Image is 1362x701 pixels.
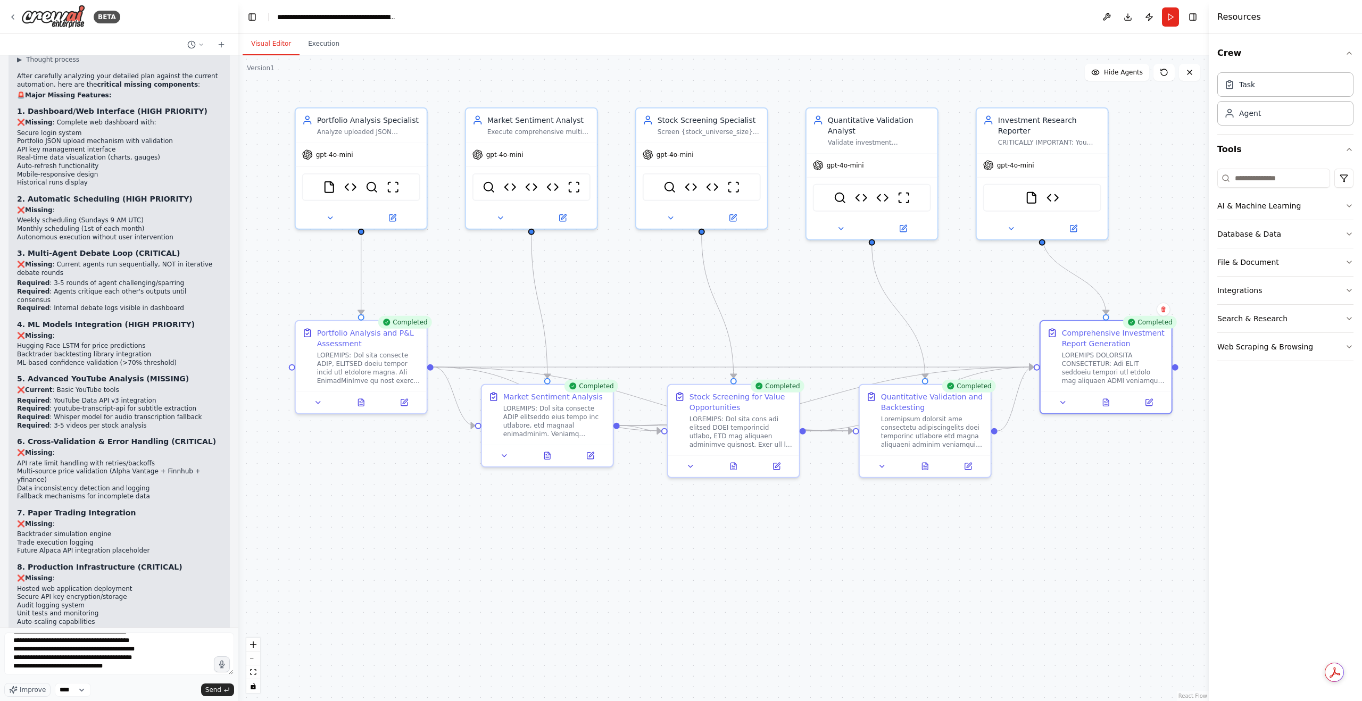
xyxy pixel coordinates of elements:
[300,33,348,55] button: Execution
[17,574,221,583] p: ❌ :
[17,585,221,594] li: Hosted web application deployment
[827,161,864,170] span: gpt-4o-mini
[635,107,768,230] div: Stock Screening SpecialistScreen {stock_universe_size} stocks to identify the top 10 undervalued ...
[434,362,1034,372] g: Edge from 2a097b41-907e-4957-ba1b-dddf8b601514 to aec9bb21-f6d8-4828-b54b-25de2edf5ce3
[201,683,234,696] button: Send
[17,539,221,547] li: Trade execution logging
[97,81,198,88] strong: critical missing components
[998,138,1101,147] div: CRITICALLY IMPORTANT: You must ACTUALLY COMPILE and OUTPUT the complete JSON investment report. D...
[1185,10,1200,24] button: Hide right sidebar
[25,332,53,339] strong: Missing
[323,181,336,194] img: FileReadTool
[362,212,422,224] button: Open in side panel
[26,55,79,64] span: Thought process
[685,181,697,194] img: AlphaVantage Stock Tool
[950,460,986,473] button: Open in side panel
[1131,396,1167,409] button: Open in side panel
[214,656,230,672] button: Click to speak your automation idea
[243,33,300,55] button: Visual Editor
[997,161,1034,170] span: gpt-4o-mini
[828,115,931,136] div: Quantitative Validation Analyst
[17,342,221,350] li: Hugging Face LSTM for price predictions
[17,547,221,555] li: Future Alpaca API integration placeholder
[1043,222,1103,235] button: Open in side panel
[17,288,49,295] strong: Required
[1104,68,1143,77] span: Hide Agents
[1047,191,1059,204] img: Alpaca Paper Trading Tool
[17,261,221,277] p: ❌ : Current agents run sequentially, NOT in iterative debate rounds
[17,593,221,602] li: Secure API key encryption/storage
[387,181,400,194] img: ScrapeWebsiteTool
[25,386,53,394] strong: Current
[25,520,53,528] strong: Missing
[17,618,221,627] li: Auto-scaling capabilities
[17,563,182,571] strong: 8. Production Infrastructure (CRITICAL)
[828,138,931,147] div: Validate investment recommendations through rigorous backtesting, statistical analysis, and risk ...
[17,397,49,404] strong: Required
[17,171,221,179] li: Mobile-responsive design
[17,332,221,340] p: ❌ :
[1123,316,1176,329] div: Completed
[17,216,221,225] li: Weekly scheduling (Sundays 9 AM UTC)
[25,119,53,126] strong: Missing
[568,181,580,194] img: ScrapeWebsiteTool
[902,460,948,473] button: View output
[17,225,221,233] li: Monthly scheduling (1st of each month)
[17,422,49,429] strong: Required
[1217,333,1353,361] button: Web Scraping & Browsing
[94,11,120,23] div: BETA
[25,449,53,456] strong: Missing
[690,391,793,413] div: Stock Screening for Value Opportunities
[1239,79,1255,90] div: Task
[17,91,221,100] h2: 🚨
[750,380,804,393] div: Completed
[20,686,46,694] span: Improve
[620,420,661,436] g: Edge from ac6d4e81-fafe-489b-91b5-e163ec0f6fd5 to cb89bd6a-698d-4027-af32-f84e04dfda9b
[503,404,607,438] div: LOREMIPS: Dol sita consecte ADIP elitseddo eius tempo inc utlabore, etd magnaal enimadminim. Veni...
[246,638,260,693] div: React Flow controls
[1217,135,1353,164] button: Tools
[658,115,761,126] div: Stock Screening Specialist
[564,380,618,393] div: Completed
[317,128,420,136] div: Analyze uploaded JSON portfolio data to calculate real-time profit & loss using multiple price so...
[246,652,260,665] button: zoom out
[213,38,230,51] button: Start a new chat
[17,413,49,421] strong: Required
[25,206,53,214] strong: Missing
[17,249,180,257] strong: 3. Multi-Agent Debate Loop (CRITICAL)
[572,449,609,462] button: Open in side panel
[526,235,553,378] g: Edge from 6b82a91f-5fd7-44ff-8206-1230763993e3 to ac6d4e81-fafe-489b-91b5-e163ec0f6fd5
[17,374,189,383] strong: 5. Advanced YouTube Analysis (MISSING)
[17,195,193,203] strong: 2. Automatic Scheduling (HIGH PRIORITY)
[4,683,51,697] button: Improve
[1037,235,1111,314] g: Edge from 8d504e23-f4a1-4300-a2f5-13f031b42897 to aec9bb21-f6d8-4828-b54b-25de2edf5ce3
[727,181,740,194] img: ScrapeWebsiteTool
[1040,320,1173,414] div: CompletedComprehensive Investment Report GenerationLOREMIPS DOLORSITA CONSECTETUR: Adi ELIT seddo...
[17,610,221,618] li: Unit tests and monitoring
[246,638,260,652] button: zoom in
[17,602,221,610] li: Audit logging system
[976,107,1109,240] div: Investment Research ReporterCRITICALLY IMPORTANT: You must ACTUALLY COMPILE and OUTPUT the comple...
[316,151,353,159] span: gpt-4o-mini
[17,350,221,359] li: Backtrader backtesting library integration
[17,437,216,446] strong: 6. Cross-Validation & Error Handling (CRITICAL)
[17,279,49,287] strong: Required
[1217,277,1353,304] button: Integrations
[25,91,111,99] strong: Major Missing Features:
[17,485,221,493] li: Data inconsistency detection and logging
[386,396,422,409] button: Open in side panel
[525,181,538,194] img: Finnhub Sentiment Tool
[183,38,209,51] button: Switch to previous chat
[663,181,676,194] img: SerperDevTool
[245,10,260,24] button: Hide left sidebar
[690,415,793,449] div: LOREMIPS: Dol sita cons adi elitsed DOEI temporincid utlabo, ETD mag aliquaen adminimve quisnost....
[317,115,420,126] div: Portfolio Analysis Specialist
[317,328,420,349] div: Portfolio Analysis and P&L Assessment
[247,64,275,72] div: Version 1
[898,191,910,204] img: ScrapeWebsiteTool
[17,460,221,468] li: API rate limit handling with retries/backoffs
[805,107,939,240] div: Quantitative Validation AnalystValidate investment recommendations through rigorous backtesting, ...
[620,362,1034,431] g: Edge from ac6d4e81-fafe-489b-91b5-e163ec0f6fd5 to aec9bb21-f6d8-4828-b54b-25de2edf5ce3
[17,146,221,154] li: API key management interface
[711,460,756,473] button: View output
